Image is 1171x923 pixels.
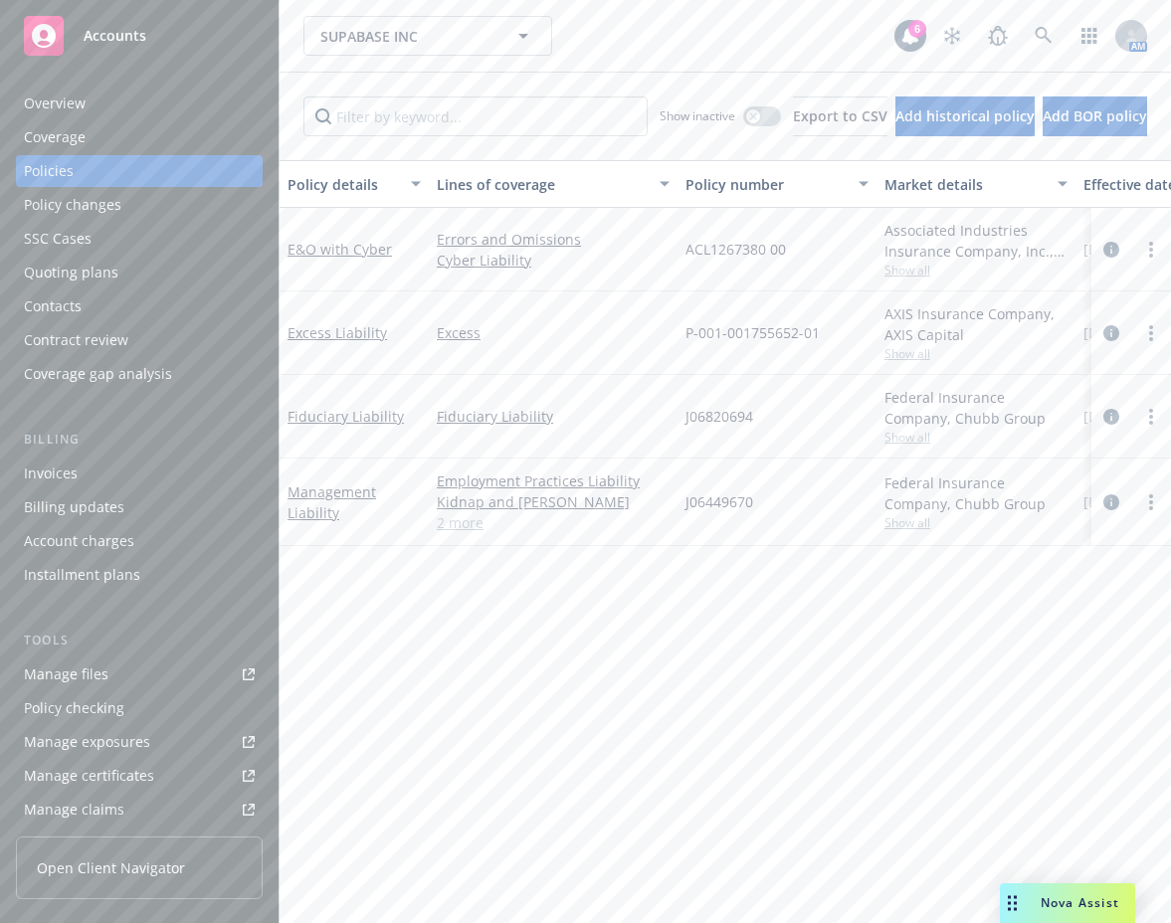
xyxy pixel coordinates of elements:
a: Excess [437,322,670,343]
div: Federal Insurance Company, Chubb Group [884,387,1068,429]
a: Overview [16,88,263,119]
div: Manage exposures [24,726,150,758]
span: Show all [884,262,1068,278]
a: Kidnap and [PERSON_NAME] [437,491,670,512]
a: Quoting plans [16,257,263,288]
div: Coverage gap analysis [24,358,172,390]
a: 2 more [437,512,670,533]
a: Manage certificates [16,760,263,792]
a: Employment Practices Liability [437,470,670,491]
a: more [1139,490,1163,514]
span: Add historical policy [895,106,1035,125]
div: Federal Insurance Company, Chubb Group [884,472,1068,514]
a: Contacts [16,290,263,322]
a: Coverage gap analysis [16,358,263,390]
a: Manage claims [16,794,263,826]
a: Errors and Omissions [437,229,670,250]
button: Export to CSV [793,96,887,136]
a: Switch app [1070,16,1109,56]
div: AXIS Insurance Company, AXIS Capital [884,303,1068,345]
a: Coverage [16,121,263,153]
div: Drag to move [1000,883,1025,923]
a: Account charges [16,525,263,557]
a: more [1139,405,1163,429]
div: Lines of coverage [437,174,648,195]
div: Policy checking [24,692,124,724]
a: Accounts [16,8,263,64]
span: J06820694 [685,406,753,427]
button: Lines of coverage [429,160,678,208]
div: SSC Cases [24,223,92,255]
a: Policy checking [16,692,263,724]
button: Nova Assist [1000,883,1135,923]
a: more [1139,321,1163,345]
div: Overview [24,88,86,119]
div: Tools [16,631,263,650]
div: Manage certificates [24,760,154,792]
div: 6 [908,20,926,38]
a: Search [1024,16,1064,56]
div: Contract review [24,324,128,356]
div: Coverage [24,121,86,153]
a: Contract review [16,324,263,356]
div: Associated Industries Insurance Company, Inc., AmTrust Financial Services, RT Specialty Insurance... [884,220,1068,262]
a: Installment plans [16,559,263,591]
div: Quoting plans [24,257,118,288]
div: Installment plans [24,559,140,591]
span: Show all [884,429,1068,446]
div: Manage claims [24,794,124,826]
span: Show inactive [660,107,735,124]
button: Add historical policy [895,96,1035,136]
span: Accounts [84,28,146,44]
a: Invoices [16,458,263,489]
div: Account charges [24,525,134,557]
a: Management Liability [288,482,376,522]
span: ACL1267380 00 [685,239,786,260]
span: Export to CSV [793,106,887,125]
a: Fiduciary Liability [288,407,404,426]
div: Billing updates [24,491,124,523]
a: Fiduciary Liability [437,406,670,427]
span: Show all [884,345,1068,362]
span: Nova Assist [1041,894,1119,911]
button: Policy number [678,160,877,208]
a: Policy changes [16,189,263,221]
a: circleInformation [1099,321,1123,345]
button: Market details [877,160,1075,208]
div: Billing [16,430,263,450]
span: SUPABASE INC [320,26,492,47]
div: Policies [24,155,74,187]
a: Manage exposures [16,726,263,758]
a: circleInformation [1099,490,1123,514]
span: Show all [884,514,1068,531]
a: circleInformation [1099,238,1123,262]
div: Invoices [24,458,78,489]
span: Open Client Navigator [37,857,185,878]
button: SUPABASE INC [303,16,552,56]
a: Report a Bug [978,16,1018,56]
a: Stop snowing [932,16,972,56]
div: Policy changes [24,189,121,221]
span: Add BOR policy [1043,106,1147,125]
span: J06449670 [685,491,753,512]
div: Contacts [24,290,82,322]
a: Excess Liability [288,323,387,342]
div: Policy details [288,174,399,195]
div: Manage files [24,658,108,690]
a: Policies [16,155,263,187]
a: Billing updates [16,491,263,523]
input: Filter by keyword... [303,96,648,136]
a: Manage files [16,658,263,690]
button: Add BOR policy [1043,96,1147,136]
a: Cyber Liability [437,250,670,271]
a: more [1139,238,1163,262]
div: Market details [884,174,1046,195]
span: P-001-001755652-01 [685,322,820,343]
a: circleInformation [1099,405,1123,429]
button: Policy details [280,160,429,208]
a: E&O with Cyber [288,240,392,259]
a: SSC Cases [16,223,263,255]
div: Policy number [685,174,847,195]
